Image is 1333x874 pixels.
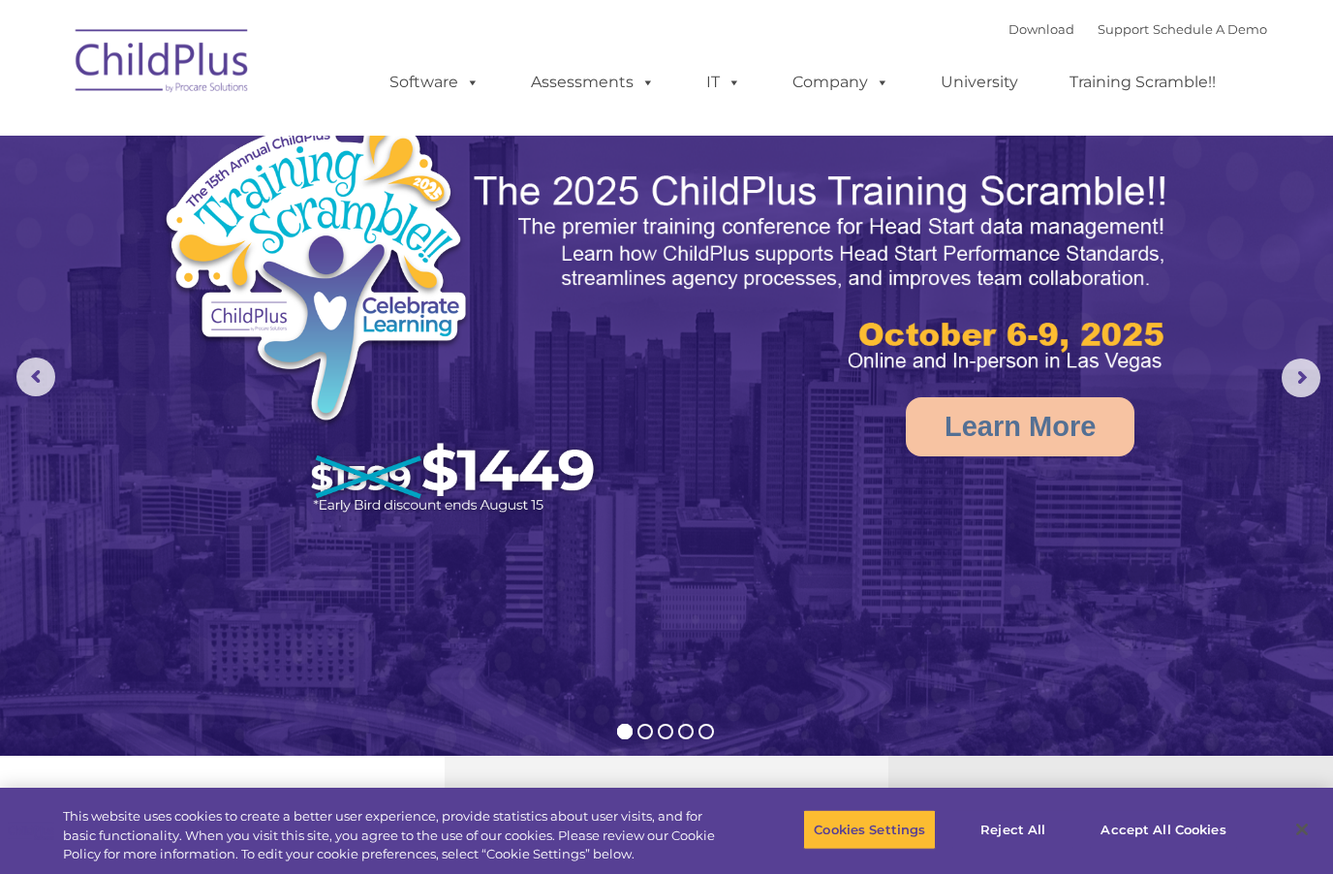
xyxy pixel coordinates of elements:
a: Support [1098,21,1149,37]
div: This website uses cookies to create a better user experience, provide statistics about user visit... [63,807,733,864]
button: Reject All [952,809,1073,850]
img: ChildPlus by Procare Solutions [66,16,260,112]
a: Learn More [906,397,1134,456]
a: University [921,63,1038,102]
a: Schedule A Demo [1153,21,1267,37]
font: | [1008,21,1267,37]
button: Cookies Settings [803,809,936,850]
a: Company [773,63,909,102]
a: Training Scramble!! [1050,63,1235,102]
button: Close [1281,808,1323,851]
a: Software [370,63,499,102]
a: Download [1008,21,1074,37]
button: Accept All Cookies [1090,809,1236,850]
a: Assessments [511,63,674,102]
a: IT [687,63,760,102]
